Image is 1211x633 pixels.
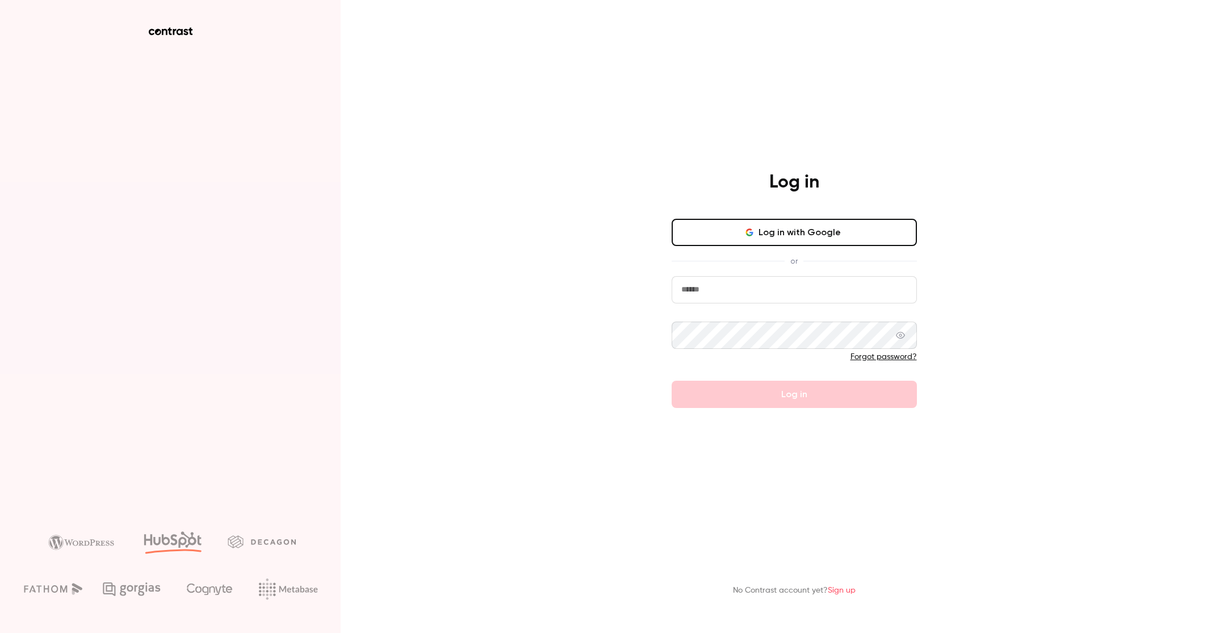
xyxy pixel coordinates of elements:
img: decagon [228,535,296,548]
h4: Log in [769,171,819,194]
span: or [785,255,803,267]
p: No Contrast account yet? [733,585,856,597]
a: Forgot password? [850,353,917,361]
button: Log in with Google [672,219,917,246]
a: Sign up [828,586,856,594]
